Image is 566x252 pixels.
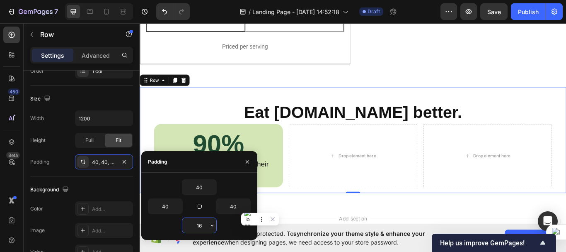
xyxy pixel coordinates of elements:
[28,131,156,160] p: ⁠⁠⁠⁠⁠⁠⁠
[40,29,111,39] p: Row
[232,154,276,160] div: Drop element here
[92,206,131,213] div: Add...
[156,3,190,20] div: Undo/Redo
[75,111,133,126] input: Auto
[389,154,433,160] div: Drop element here
[229,226,268,235] span: Add section
[92,227,131,235] div: Add...
[8,88,20,95] div: 450
[216,199,250,214] input: Auto
[10,65,24,73] div: Row
[41,51,64,60] p: Settings
[54,7,58,17] p: 7
[28,161,156,183] p: ⁠⁠⁠⁠⁠⁠⁠
[30,184,70,196] div: Background
[17,93,481,120] h2: Rich Text Editor. Editing area: main
[518,7,539,16] div: Publish
[82,51,110,60] p: Advanced
[6,152,20,159] div: Beta
[487,8,501,15] span: Save
[511,3,546,20] button: Publish
[148,199,182,214] input: Auto
[28,162,150,182] span: of customers have improved their health with Hungryroot.
[62,127,121,160] strong: 90%
[148,158,167,166] div: Padding
[440,238,548,248] button: Show survey - Help us improve GemPages!
[249,7,251,16] span: /
[193,229,457,247] span: Your page is password protected. To when designing pages, we need access to your store password.
[3,3,62,20] button: 7
[538,211,558,231] div: Open Intercom Messenger
[193,230,425,246] span: synchronize your theme style & enhance your experience
[182,180,216,195] input: Auto
[85,137,94,144] span: Full
[252,7,339,16] span: Landing Page - [DATE] 14:52:18
[30,227,45,234] div: Image
[116,137,121,144] span: Fit
[140,21,566,226] iframe: Design area
[27,160,157,183] h2: Rich Text Editor. Editing area: main
[30,205,43,213] div: Color
[368,8,380,15] span: Draft
[30,67,44,75] div: Order
[17,94,480,119] p: Eat [DOMAIN_NAME] better.
[440,239,538,247] span: Help us improve GemPages!
[480,3,508,20] button: Save
[92,159,116,166] div: 40, 40, 16, 40
[30,158,49,166] div: Padding
[30,137,46,144] div: Height
[30,93,52,105] div: Size
[92,68,131,75] div: 1 col
[182,218,216,233] input: Auto
[30,115,44,122] div: Width
[505,230,556,246] button: Allow access
[27,130,157,161] h2: Rich Text Editor. Editing area: main
[113,171,116,179] sup: 1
